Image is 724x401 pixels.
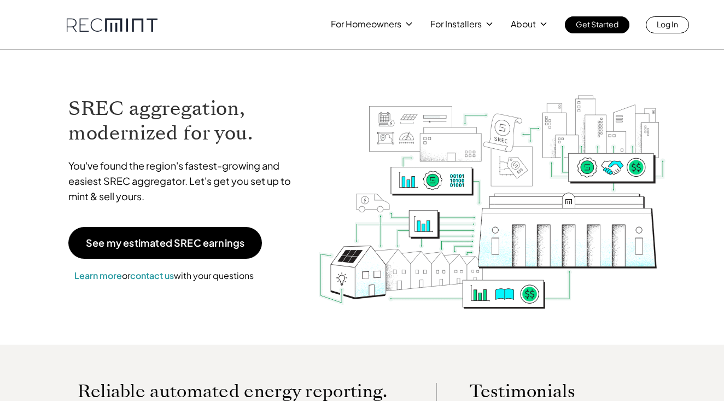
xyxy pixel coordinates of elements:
[68,227,262,259] a: See my estimated SREC earnings
[68,269,260,283] p: or with your questions
[130,270,174,281] a: contact us
[318,66,667,312] img: RECmint value cycle
[576,16,618,32] p: Get Started
[470,383,633,399] p: Testimonials
[646,16,689,33] a: Log In
[331,16,401,32] p: For Homeowners
[74,270,122,281] a: Learn more
[657,16,678,32] p: Log In
[565,16,629,33] a: Get Started
[430,16,482,32] p: For Installers
[86,238,244,248] p: See my estimated SREC earnings
[68,96,301,146] h1: SREC aggregation, modernized for you.
[78,383,404,399] p: Reliable automated energy reporting.
[68,158,301,204] p: You've found the region's fastest-growing and easiest SREC aggregator. Let's get you set up to mi...
[511,16,536,32] p: About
